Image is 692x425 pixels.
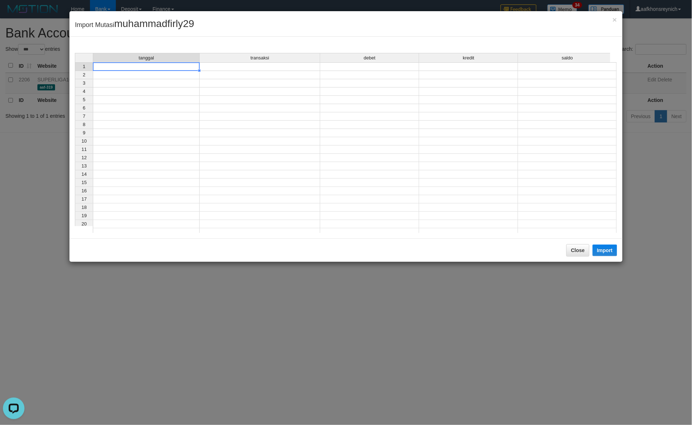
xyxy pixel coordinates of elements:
span: 20 [82,221,87,227]
span: 6 [83,105,85,111]
span: muhammadfirly29 [114,18,194,29]
span: saldo [562,55,573,61]
span: 14 [82,171,87,177]
span: 4 [83,89,85,94]
button: Close [612,16,617,23]
span: 3 [83,80,85,86]
span: 1 [83,64,85,69]
button: Import [593,245,617,256]
span: 7 [83,113,85,119]
span: 15 [82,180,87,185]
span: 19 [82,213,87,218]
span: 11 [82,147,87,152]
span: 18 [82,205,87,210]
span: 17 [82,196,87,202]
span: 5 [83,97,85,102]
th: Select whole grid [75,53,93,62]
button: Close [566,244,589,256]
span: 10 [82,138,87,144]
span: × [612,15,617,24]
span: 9 [83,130,85,135]
span: debet [364,55,376,61]
span: tanggal [139,55,154,61]
span: 16 [82,188,87,193]
span: Import Mutasi [75,21,194,28]
span: transaksi [250,55,269,61]
span: 13 [82,163,87,169]
span: 8 [83,122,85,127]
span: 2 [83,72,85,77]
button: Open LiveChat chat widget [3,3,24,24]
span: kredit [463,55,474,61]
span: 12 [82,155,87,160]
